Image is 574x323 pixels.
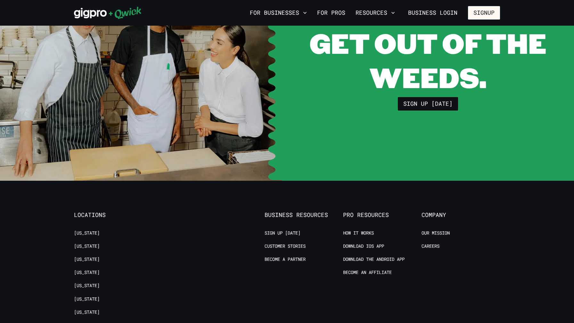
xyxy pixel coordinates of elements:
a: [US_STATE] [74,283,100,289]
span: Locations [74,211,152,219]
a: [US_STATE] [74,269,100,276]
span: Pro Resources [343,211,422,219]
button: Resources [353,7,398,18]
a: [US_STATE] [74,296,100,302]
a: For Pros [315,7,348,18]
span: GET OUT OF THE WEEDS. [309,24,546,96]
a: How it Works [343,230,374,236]
button: Signup [468,6,500,20]
a: Download IOS App [343,243,384,249]
a: Customer stories [265,243,306,249]
span: Business Resources [265,211,343,219]
a: Careers [422,243,439,249]
a: Download the Android App [343,256,405,262]
a: Sign up [DATE] [398,97,458,111]
span: Company [422,211,500,219]
a: Sign up [DATE] [265,230,300,236]
button: For Businesses [247,7,309,18]
a: [US_STATE] [74,230,100,236]
a: Become an Affiliate [343,269,392,276]
a: [US_STATE] [74,256,100,262]
a: [US_STATE] [74,309,100,315]
a: Our Mission [422,230,450,236]
a: [US_STATE] [74,243,100,249]
a: Become a Partner [265,256,306,262]
a: Business Login [403,6,463,20]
